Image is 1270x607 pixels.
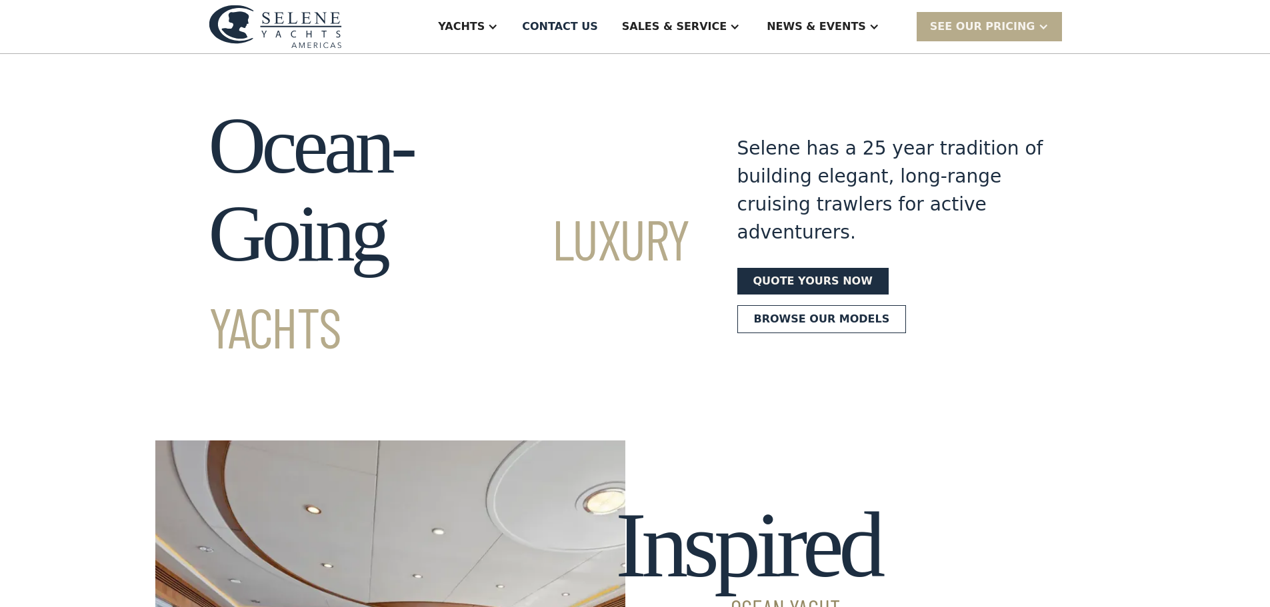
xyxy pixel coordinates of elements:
[917,12,1062,41] div: SEE Our Pricing
[522,19,598,35] div: Contact US
[209,102,689,366] h1: Ocean-Going
[767,19,866,35] div: News & EVENTS
[737,305,907,333] a: Browse our models
[930,19,1035,35] div: SEE Our Pricing
[737,135,1044,247] div: Selene has a 25 year tradition of building elegant, long-range cruising trawlers for active adven...
[209,5,342,48] img: logo
[209,205,689,360] span: Luxury Yachts
[737,268,889,295] a: Quote yours now
[622,19,727,35] div: Sales & Service
[438,19,485,35] div: Yachts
